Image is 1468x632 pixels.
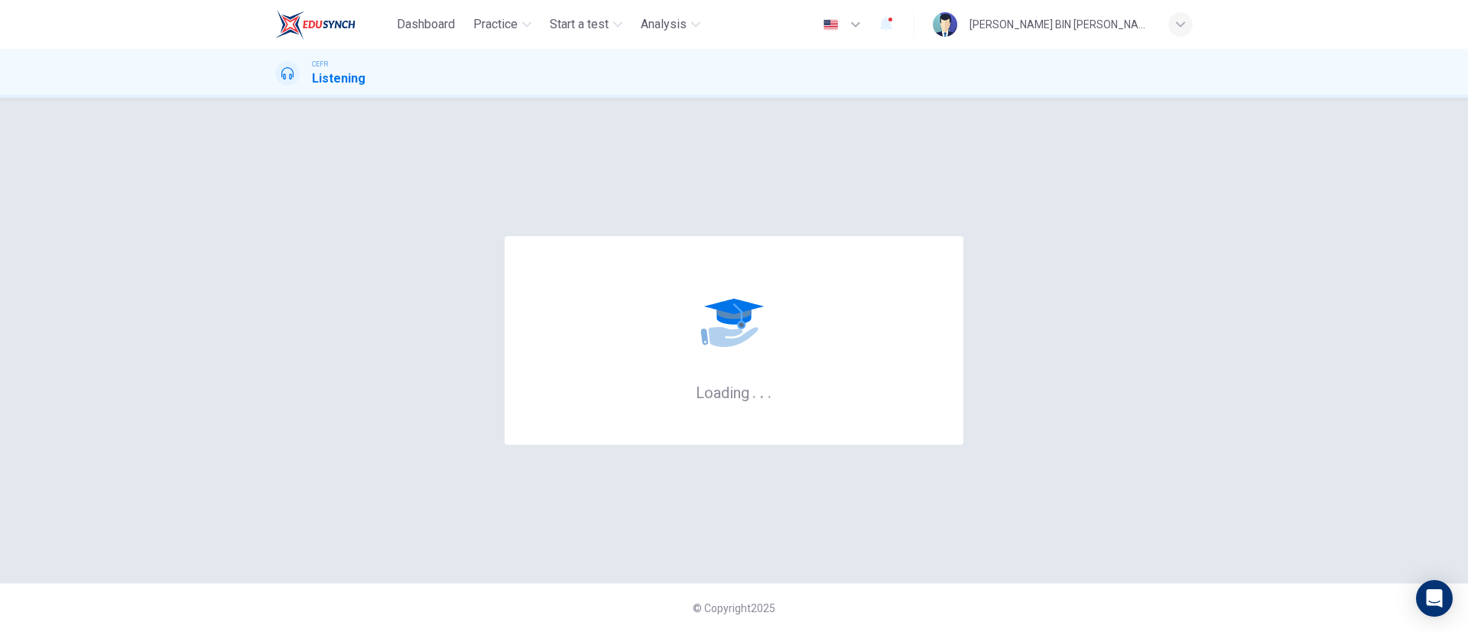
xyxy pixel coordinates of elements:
h6: Loading [696,382,772,402]
div: [PERSON_NAME] BIN [PERSON_NAME] [969,15,1150,34]
button: Start a test [544,11,628,38]
img: Profile picture [933,12,957,37]
div: Open Intercom Messenger [1416,580,1453,617]
a: EduSynch logo [275,9,391,40]
h1: Listening [312,70,365,88]
h6: . [752,378,757,404]
h6: . [767,378,772,404]
span: Practice [473,15,518,34]
span: © Copyright 2025 [693,602,775,614]
span: CEFR [312,59,328,70]
span: Start a test [550,15,609,34]
h6: . [759,378,765,404]
span: Dashboard [397,15,455,34]
button: Analysis [635,11,706,38]
button: Dashboard [391,11,461,38]
img: en [821,19,840,31]
button: Practice [467,11,538,38]
span: Analysis [641,15,687,34]
img: EduSynch logo [275,9,356,40]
